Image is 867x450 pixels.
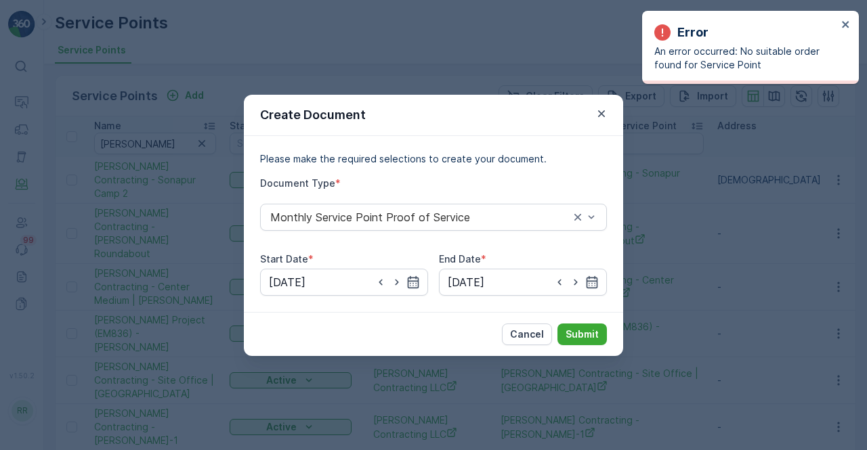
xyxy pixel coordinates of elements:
[260,253,308,265] label: Start Date
[557,323,607,345] button: Submit
[260,106,366,125] p: Create Document
[841,19,851,32] button: close
[260,152,607,166] p: Please make the required selections to create your document.
[677,23,709,42] p: Error
[510,328,544,341] p: Cancel
[654,45,837,72] p: An error occurred: No suitable order found for Service Point
[439,269,607,296] input: dd/mm/yyyy
[502,323,552,345] button: Cancel
[260,177,335,189] label: Document Type
[260,269,428,296] input: dd/mm/yyyy
[439,253,481,265] label: End Date
[566,328,599,341] p: Submit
